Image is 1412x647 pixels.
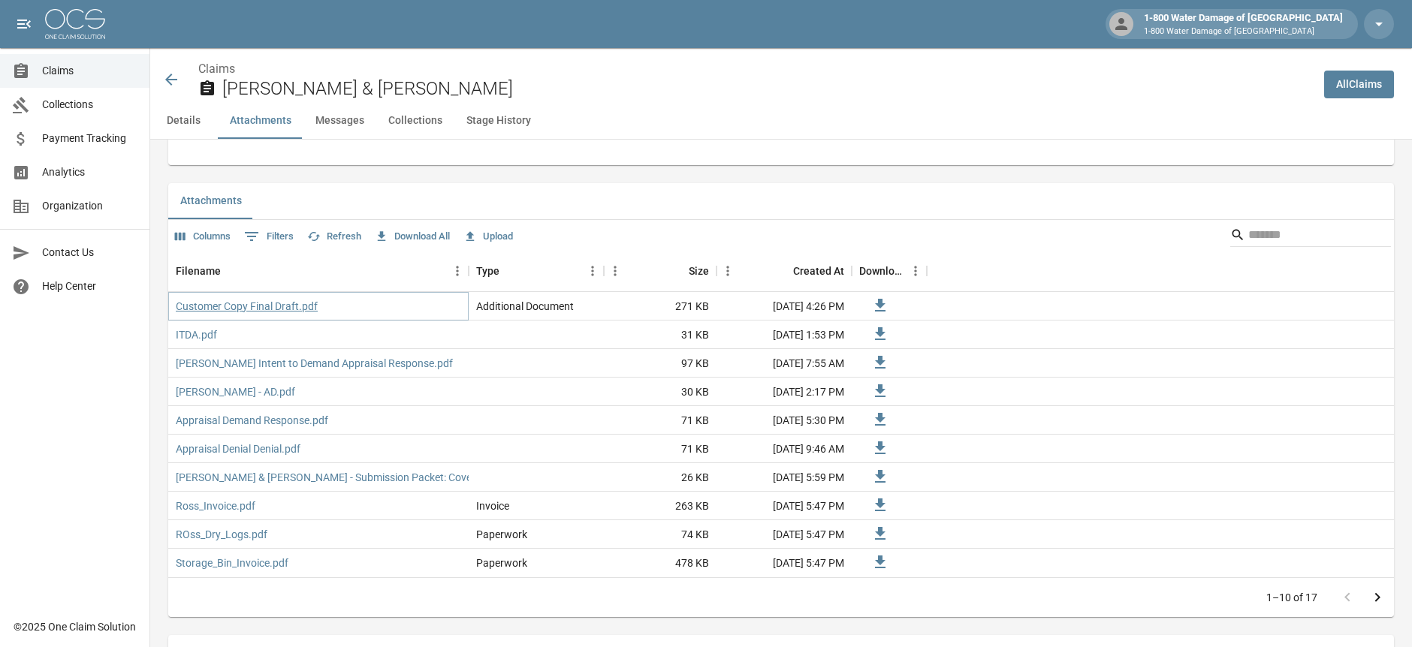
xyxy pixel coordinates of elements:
div: 271 KB [604,292,717,320]
div: 478 KB [604,549,717,577]
nav: breadcrumb [198,60,1312,78]
div: 30 KB [604,378,717,406]
div: [DATE] 5:47 PM [717,492,852,520]
span: Payment Tracking [42,131,137,146]
a: [PERSON_NAME] - AD.pdf [176,384,295,399]
div: Download [859,250,904,292]
div: [DATE] 1:53 PM [717,320,852,349]
div: Type [476,250,499,292]
div: Paperwork [476,555,527,570]
div: 97 KB [604,349,717,378]
div: Paperwork [476,527,527,542]
a: Ross_Invoice.pdf [176,498,255,513]
div: 263 KB [604,492,717,520]
button: open drawer [9,9,39,39]
div: 71 KB [604,435,717,463]
span: Organization [42,198,137,214]
img: ocs-logo-white-transparent.png [45,9,105,39]
a: Claims [198,62,235,76]
div: Size [689,250,709,292]
button: Refresh [303,225,365,248]
a: Appraisal Denial Denial.pdf [176,441,300,456]
div: [DATE] 9:46 AM [717,435,852,463]
button: Select columns [171,225,234,248]
div: Size [604,250,717,292]
button: Upload [460,225,517,248]
span: Help Center [42,278,137,294]
div: Download [852,250,927,292]
button: Menu [581,260,604,282]
div: 26 KB [604,463,717,492]
a: Storage_Bin_Invoice.pdf [176,555,288,570]
div: [DATE] 2:17 PM [717,378,852,406]
div: © 2025 One Claim Solution [14,619,136,634]
a: ROss_Dry_Logs.pdf [176,527,267,542]
div: [DATE] 5:30 PM [717,406,852,435]
p: 1–10 of 17 [1266,590,1317,605]
div: [DATE] 7:55 AM [717,349,852,378]
a: Appraisal Demand Response.pdf [176,413,328,428]
div: Invoice [476,498,509,513]
div: 74 KB [604,520,717,549]
span: Claims [42,63,137,79]
div: anchor tabs [150,103,1412,139]
h2: [PERSON_NAME] & [PERSON_NAME] [222,78,1312,100]
button: Attachments [168,183,254,219]
button: Download All [371,225,454,248]
button: Messages [303,103,376,139]
button: Menu [604,260,626,282]
div: [DATE] 4:26 PM [717,292,852,320]
button: Go to next page [1362,582,1392,612]
button: Menu [717,260,739,282]
span: Analytics [42,164,137,180]
div: 1-800 Water Damage of [GEOGRAPHIC_DATA] [1138,11,1349,38]
button: Stage History [454,103,543,139]
div: Filename [176,250,221,292]
div: 71 KB [604,406,717,435]
div: [DATE] 5:47 PM [717,549,852,577]
button: Show filters [240,224,297,248]
div: Created At [793,250,844,292]
a: ITDA.pdf [176,327,217,342]
div: related-list tabs [168,183,1394,219]
a: AllClaims [1324,71,1394,98]
button: Details [150,103,218,139]
span: Contact Us [42,245,137,260]
button: Attachments [218,103,303,139]
div: Additional Document [476,299,574,314]
div: [DATE] 5:59 PM [717,463,852,492]
button: Collections [376,103,454,139]
a: [PERSON_NAME] & [PERSON_NAME] - Submission Packet: Cover Letter.pdf [176,470,523,485]
div: 31 KB [604,320,717,349]
span: Collections [42,97,137,113]
div: Filename [168,250,469,292]
div: [DATE] 5:47 PM [717,520,852,549]
button: Menu [446,260,469,282]
div: Search [1230,223,1391,250]
a: Customer Copy Final Draft.pdf [176,299,318,314]
button: Menu [904,260,927,282]
p: 1-800 Water Damage of [GEOGRAPHIC_DATA] [1144,26,1343,38]
div: Type [469,250,604,292]
div: Created At [717,250,852,292]
a: [PERSON_NAME] Intent to Demand Appraisal Response.pdf [176,356,453,371]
